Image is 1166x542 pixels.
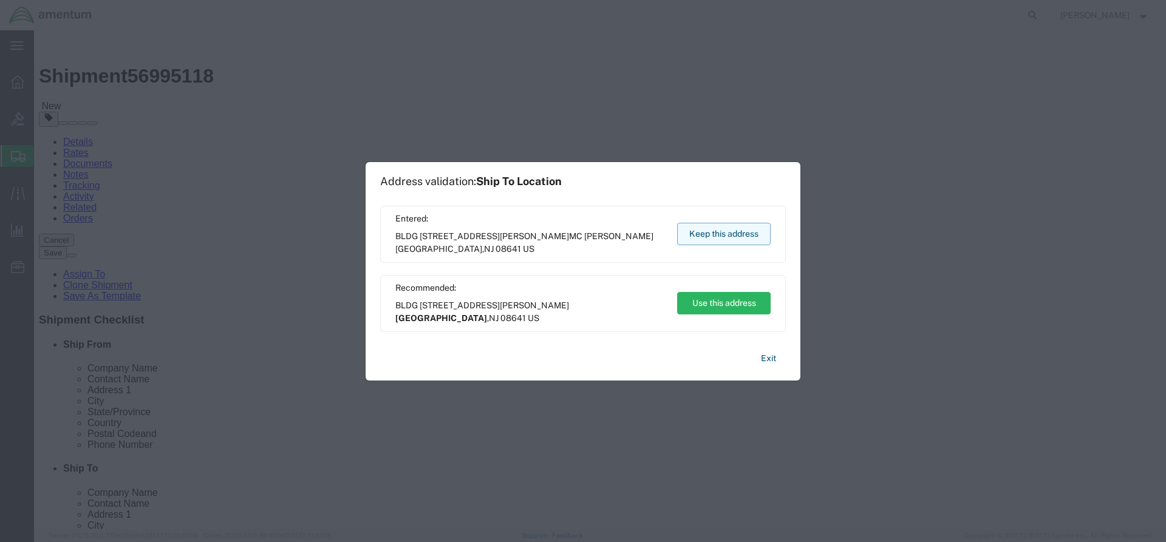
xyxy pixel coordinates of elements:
[528,313,539,323] span: US
[677,223,771,245] button: Keep this address
[395,313,487,323] span: [GEOGRAPHIC_DATA]
[489,313,499,323] span: NJ
[496,244,521,254] span: 08641
[395,212,666,225] span: Entered:
[484,244,494,254] span: NJ
[395,230,666,256] span: BLDG [STREET_ADDRESS][PERSON_NAME] ,
[476,175,562,188] span: Ship To Location
[677,292,771,314] button: Use this address
[500,313,526,323] span: 08641
[523,244,534,254] span: US
[395,231,653,254] span: MC [PERSON_NAME][GEOGRAPHIC_DATA]
[751,348,786,369] button: Exit
[395,282,666,294] span: Recommended:
[380,175,562,188] h1: Address validation:
[395,299,666,325] span: BLDG [STREET_ADDRESS][PERSON_NAME] ,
